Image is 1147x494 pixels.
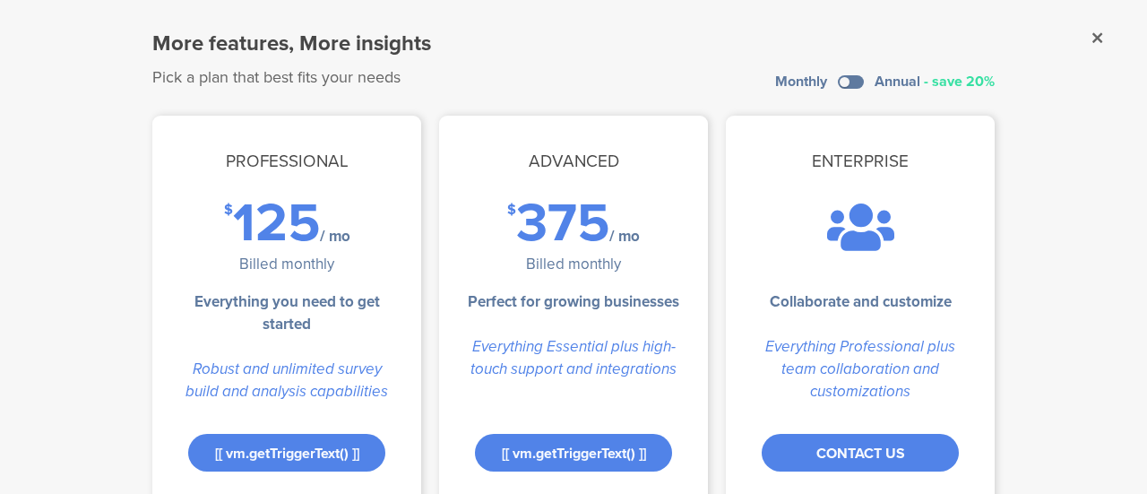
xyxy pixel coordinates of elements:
div: [[ vm.getTriggerText() ]] [188,434,385,472]
div: Pick a plan that best fits your needs [152,65,431,89]
div: Enterprise [726,120,995,201]
div: / mo [609,229,640,244]
div: [[ vm.getTriggerText() ]] [475,434,672,472]
div: / mo [320,229,350,244]
li: Collaborate and customize [770,290,952,313]
li: Perfect for growing businesses [468,290,679,313]
div: Robust and unlimited survey build and analysis capabilities [152,358,421,403]
div: Billed monthly [239,253,334,275]
div: Everything Essential plus high-touch support and integrations [439,335,708,380]
div: Billed monthly [526,253,621,275]
div: - save 20% [924,74,995,89]
div: 375 [516,201,609,244]
div: Professional [152,120,421,201]
div: $ [507,201,516,244]
div: $ [224,201,233,244]
div: More features, More insights [152,27,431,59]
li: Everything you need to get started [179,290,394,335]
div: 125 [233,201,320,244]
a: CONTACT US [762,434,959,472]
div: Annual [875,74,920,89]
div: Everything Professional plus team collaboration and customizations [726,335,995,403]
div: Advanced [439,120,708,201]
div: Monthly [775,74,827,89]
